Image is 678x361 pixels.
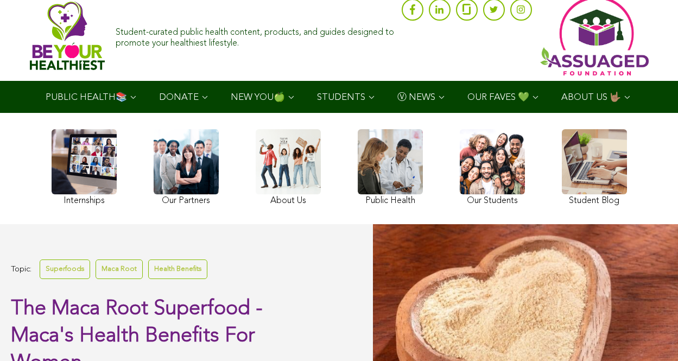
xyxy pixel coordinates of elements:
[159,93,199,102] span: DONATE
[40,259,90,278] a: Superfoods
[397,93,435,102] span: Ⓥ NEWS
[624,309,678,361] iframe: Chat Widget
[231,93,285,102] span: NEW YOU🍏
[116,22,396,48] div: Student-curated public health content, products, and guides designed to promote your healthiest l...
[46,93,127,102] span: PUBLIC HEALTH📚
[11,262,31,277] span: Topic:
[30,81,649,113] div: Navigation Menu
[96,259,143,278] a: Maca Root
[317,93,365,102] span: STUDENTS
[30,1,105,70] img: Assuaged
[462,4,470,15] img: glassdoor
[561,93,621,102] span: ABOUT US 🤟🏽
[467,93,529,102] span: OUR FAVES 💚
[148,259,207,278] a: Health Benefits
